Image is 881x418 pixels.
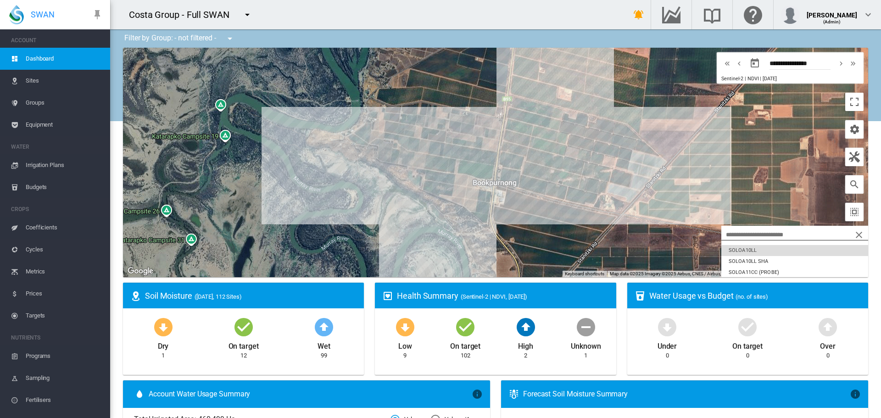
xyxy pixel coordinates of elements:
[26,92,103,114] span: Groups
[224,33,235,44] md-icon: icon-menu-down
[660,9,682,20] md-icon: Go to the Data Hub
[149,389,472,399] span: Account Water Usage Summary
[826,351,830,360] div: 0
[454,316,476,338] md-icon: icon-checkbox-marked-circle
[575,316,597,338] md-icon: icon-minus-circle
[845,120,864,139] button: icon-cog
[26,154,103,176] span: Irrigation Plans
[571,338,601,351] div: Unknown
[746,54,764,72] button: md-calendar
[233,316,255,338] md-icon: icon-checkbox-marked-circle
[524,351,527,360] div: 2
[130,290,141,301] md-icon: icon-map-marker-radius
[92,9,103,20] md-icon: icon-pin
[26,176,103,198] span: Budgets
[26,283,103,305] span: Prices
[221,29,239,48] button: icon-menu-down
[26,305,103,327] span: Targets
[26,367,103,389] span: Sampling
[11,330,103,345] span: NUTRIENTS
[721,58,733,69] button: icon-chevron-double-left
[847,58,859,69] button: icon-chevron-double-right
[472,389,483,400] md-icon: icon-information
[721,256,868,267] button: SOLOA10LL SHA
[26,261,103,283] span: Metrics
[26,217,103,239] span: Coefficients
[26,48,103,70] span: Dashboard
[701,9,723,20] md-icon: Search the knowledge base
[863,9,874,20] md-icon: icon-chevron-down
[823,19,841,24] span: (Admin)
[807,7,857,16] div: [PERSON_NAME]
[848,58,858,69] md-icon: icon-chevron-double-right
[129,8,238,21] div: Costa Group - Full SWAN
[746,351,749,360] div: 0
[781,6,799,24] img: profile.jpg
[850,226,868,244] button: icon-close
[321,351,327,360] div: 99
[145,290,357,301] div: Soil Moisture
[736,293,768,300] span: (no. of sites)
[397,290,608,301] div: Health Summary
[610,271,806,276] span: Map data ©2025 Imagery ©2025 Airbus, CNES / Airbus, Landsat / Copernicus, Maxar Technologies
[845,93,864,111] button: Toggle fullscreen view
[849,124,860,135] md-icon: icon-cog
[195,293,242,300] span: ([DATE], 112 Sites)
[565,271,604,277] button: Keyboard shortcuts
[584,351,587,360] div: 1
[9,5,24,24] img: SWAN-Landscape-Logo-Colour-drop.png
[845,203,864,221] button: icon-select-all
[721,245,868,256] button: SOLOA10LL
[658,338,677,351] div: Under
[633,9,644,20] md-icon: icon-bell-ring
[666,351,669,360] div: 0
[26,239,103,261] span: Cycles
[849,206,860,217] md-icon: icon-select-all
[11,33,103,48] span: ACCOUNT
[26,345,103,367] span: Programs
[721,76,758,82] span: Sentinel-2 | NDVI
[508,389,519,400] md-icon: icon-thermometer-lines
[736,316,758,338] md-icon: icon-checkbox-marked-circle
[11,139,103,154] span: WATER
[313,316,335,338] md-icon: icon-arrow-up-bold-circle
[721,267,868,278] button: SOLOA11CC (PROBE)
[836,58,846,69] md-icon: icon-chevron-right
[162,351,165,360] div: 1
[734,58,744,69] md-icon: icon-chevron-left
[850,389,861,400] md-icon: icon-information
[733,58,745,69] button: icon-chevron-left
[817,316,839,338] md-icon: icon-arrow-up-bold-circle
[134,389,145,400] md-icon: icon-water
[240,351,247,360] div: 12
[450,338,480,351] div: On target
[635,290,646,301] md-icon: icon-cup-water
[26,114,103,136] span: Equipment
[11,202,103,217] span: CROPS
[26,70,103,92] span: Sites
[125,265,156,277] a: Open this area in Google Maps (opens a new window)
[398,338,412,351] div: Low
[152,316,174,338] md-icon: icon-arrow-down-bold-circle
[238,6,256,24] button: icon-menu-down
[125,265,156,277] img: Google
[849,179,860,190] md-icon: icon-magnify
[760,76,776,82] span: | [DATE]
[461,293,527,300] span: (Sentinel-2 | NDVI, [DATE])
[656,316,678,338] md-icon: icon-arrow-down-bold-circle
[158,338,169,351] div: Dry
[31,9,55,20] span: SWAN
[242,9,253,20] md-icon: icon-menu-down
[835,58,847,69] button: icon-chevron-right
[742,9,764,20] md-icon: Click here for help
[732,338,763,351] div: On target
[229,338,259,351] div: On target
[318,338,330,351] div: Wet
[845,175,864,194] button: icon-magnify
[853,229,864,240] md-icon: icon-close
[518,338,533,351] div: High
[820,338,836,351] div: Over
[523,389,850,399] div: Forecast Soil Moisture Summary
[117,29,242,48] div: Filter by Group: - not filtered -
[403,351,407,360] div: 9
